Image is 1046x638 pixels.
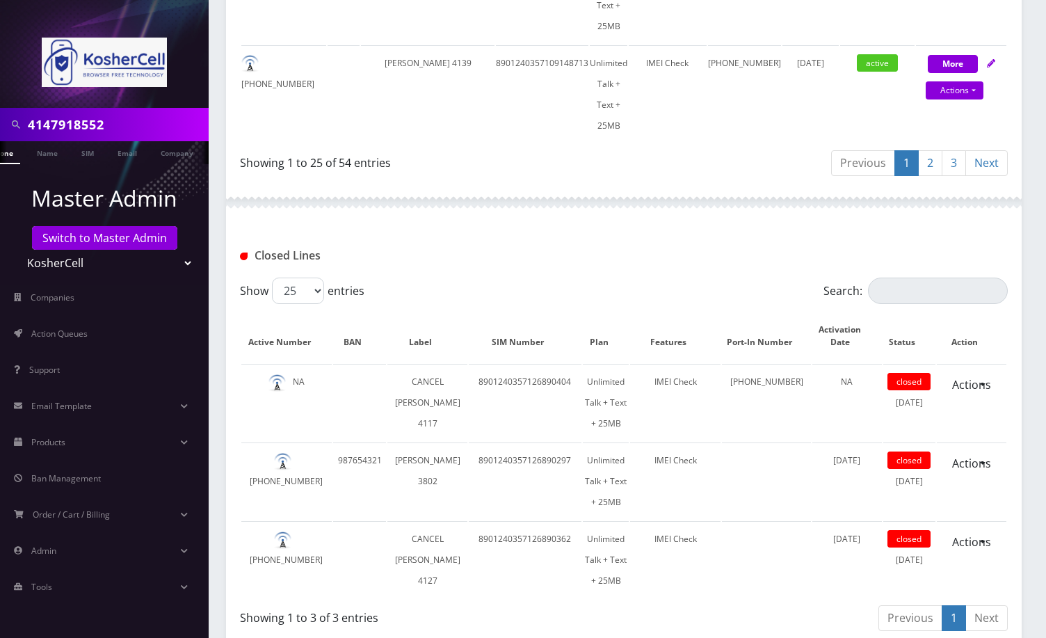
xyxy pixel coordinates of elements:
a: 2 [918,150,942,176]
th: Active Number: activate to sort column descending [241,310,332,362]
a: Next [965,150,1008,176]
td: 8901240357126890362 [469,521,581,598]
td: Unlimited Talk + Text + 25MB [583,364,629,441]
span: Tools [31,581,52,593]
th: Port-In Number: activate to sort column ascending [722,310,811,362]
td: [PHONE_NUMBER] [241,442,332,520]
div: IMEI Check [630,529,721,550]
a: Previous [878,605,942,631]
span: [DATE] [833,454,860,466]
div: Showing 1 to 3 of 3 entries [240,604,613,626]
td: [PHONE_NUMBER] [708,45,781,143]
span: [DATE] [833,533,860,545]
span: Ban Management [31,472,101,484]
th: Label: activate to sort column ascending [387,310,467,362]
a: 3 [942,150,966,176]
a: Next [965,605,1008,631]
img: default.png [241,55,259,72]
div: Showing 1 to 25 of 54 entries [240,149,613,171]
td: [DATE] [883,442,935,520]
span: Action Queues [31,328,88,340]
td: 987654321 [333,442,387,520]
img: default.png [268,374,286,392]
a: Company [154,141,200,163]
span: Order / Cart / Billing [33,509,110,520]
td: 8901240357126890404 [469,364,581,441]
td: CANCEL [PERSON_NAME] 4117 [387,364,467,441]
a: Name [30,141,65,163]
td: [PHONE_NUMBER] [241,521,332,598]
th: Activation Date: activate to sort column ascending [812,310,882,362]
div: IMEI Check [629,53,707,74]
img: KosherCell [42,38,167,87]
th: Plan: activate to sort column ascending [583,310,629,362]
td: [PHONE_NUMBER] [722,364,811,441]
td: [DATE] [883,521,935,598]
a: SIM [74,141,101,163]
a: 1 [942,605,966,631]
span: closed [887,452,931,469]
td: 8901240357126890297 [469,442,581,520]
button: More [928,55,978,73]
a: Email [111,141,144,163]
select: Showentries [272,278,324,304]
a: Actions [926,81,983,99]
th: SIM Number: activate to sort column ascending [469,310,581,362]
span: [DATE] [797,57,824,69]
span: NA [841,376,853,388]
span: Admin [31,545,56,557]
td: CANCEL [PERSON_NAME] 4127 [387,521,467,598]
span: closed [887,530,931,548]
td: 8901240357109148713 [496,45,588,143]
td: [PHONE_NUMBER] [241,45,326,143]
a: Actions [943,450,1000,477]
td: [DATE] [883,364,935,441]
label: Show entries [240,278,364,304]
a: Previous [831,150,895,176]
td: [PERSON_NAME] 4139 [361,45,494,143]
input: Search in Company [28,111,205,138]
span: Products [31,436,65,448]
label: Search: [823,278,1008,304]
a: Actions [943,372,1000,398]
h1: Closed Lines [240,249,482,262]
img: Closed Lines [240,253,248,260]
span: Email Template [31,400,92,412]
div: IMEI Check [630,372,721,392]
td: [PERSON_NAME] 3802 [387,442,467,520]
th: Features: activate to sort column ascending [630,310,721,362]
img: default.png [274,453,291,470]
span: active [857,54,898,72]
input: Search: [868,278,1008,304]
a: 1 [894,150,919,176]
td: Unlimited Talk + Text + 25MB [583,521,629,598]
div: IMEI Check [630,450,721,471]
td: NA [241,364,332,441]
span: Companies [31,292,74,303]
span: closed [887,373,931,390]
span: Support [29,364,60,376]
td: Unlimited Talk + Text + 25MB [583,442,629,520]
td: Unlimited Talk + Text + 25MB [590,45,627,143]
th: BAN: activate to sort column ascending [333,310,387,362]
a: Switch to Master Admin [32,226,177,250]
th: Action : activate to sort column ascending [937,310,1006,362]
a: Actions [943,529,1000,555]
img: default.png [274,532,291,549]
th: Status: activate to sort column ascending [883,310,935,362]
